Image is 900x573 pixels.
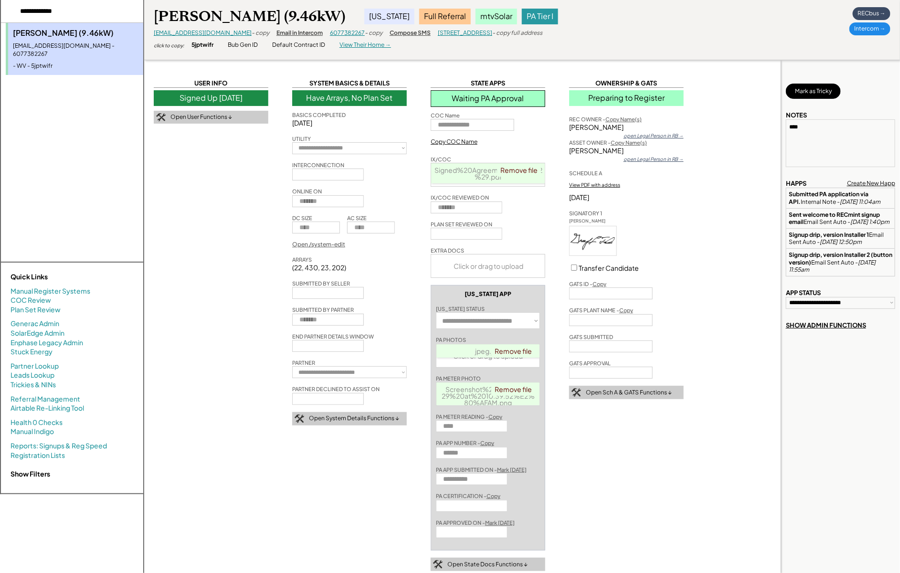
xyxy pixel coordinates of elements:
[330,29,365,36] a: 6077382267
[438,29,492,36] a: [STREET_ADDRESS]
[11,469,50,478] strong: Show Filters
[619,307,633,313] u: Copy
[436,466,527,473] div: PA APP SUBMITTED ON -
[491,344,535,358] a: Remove file
[13,42,138,58] div: [EMAIL_ADDRESS][DOMAIN_NAME] - 6077382267
[292,118,407,128] div: [DATE]
[436,336,466,343] div: PA PHOTOS
[789,251,893,266] strong: Signup drip, version Installer 2 (button version)
[154,90,268,106] div: Signed Up [DATE]
[485,520,515,526] u: Mark [DATE]
[11,418,63,427] a: Health 0 Checks
[11,361,59,371] a: Partner Lookup
[436,492,500,499] div: PA CERTIFICATION -
[789,251,892,274] div: Email Sent Auto -
[309,414,399,423] div: Open System Details Functions ↓
[569,170,602,177] div: SCHEDULE A
[786,179,806,188] div: HAPPS
[419,9,471,24] div: Full Referral
[491,382,535,396] a: Remove file
[11,371,54,380] a: Leads Lookup
[13,62,138,70] div: - WV - 5jptwifr
[292,79,407,88] div: SYSTEM BASICS & DETAILS
[292,306,354,313] div: SUBMITTED BY PARTNER
[789,191,892,205] div: Internal Note -
[611,139,647,146] u: Copy Name(s)
[579,264,639,272] label: Transfer Candidate
[431,90,545,106] div: Waiting PA Approval
[586,389,672,397] div: Open Sch A & GATS Functions ↓
[292,263,346,273] div: (22, 430, 23, 202)
[434,166,542,181] a: Signed%20Agreement%20%282%29.pdf
[11,329,64,338] a: SolarEdge Admin
[292,256,312,263] div: ARRAYS
[569,333,613,340] div: GATS SUBMITTED
[522,9,558,24] div: PA Tier I
[853,7,890,20] div: RECbus →
[569,193,684,202] div: [DATE]
[431,138,477,146] div: Copy COC Name
[191,41,213,49] div: 5jptwifr
[569,139,647,146] div: ASSET OWNER -
[365,29,382,37] div: - copy
[431,194,489,201] div: IX/COC REVIEWED ON
[786,111,807,119] div: NOTES
[292,359,315,366] div: PARTNER
[228,41,258,49] div: Bub Gen ID
[786,84,841,99] button: Mark as Tricky
[11,338,83,348] a: Enphase Legacy Admin
[292,241,345,249] div: Open /system-edit
[488,414,502,420] u: Copy
[476,9,517,24] div: mtvSolar
[447,561,528,569] div: Open State Docs Functions ↓
[11,441,107,451] a: Reports: Signups & Reg Speed
[347,214,367,222] div: AC SIZE
[480,440,494,446] u: Copy
[292,90,407,106] div: Have Arrays, No Plan Set
[442,385,535,407] a: Screenshot%202025-08-29%20at%2010.39.52%E2%80%AFAM.png
[492,29,542,37] div: - copy full address
[820,238,862,245] em: [DATE] 12:50pm
[840,198,880,205] em: [DATE] 11:04am
[487,493,500,499] u: Copy
[624,156,684,162] div: open Legal Person in RB →
[569,307,633,314] div: GATS PLANT NAME -
[292,188,322,195] div: ONLINE ON
[390,29,431,37] div: Compose SMS
[170,113,232,121] div: Open User Functions ↓
[475,347,501,355] a: jpeg.jpg
[569,181,620,188] div: View PDF with address
[431,255,546,277] div: Click or drag to upload
[850,218,889,225] em: [DATE] 1:40pm
[154,79,268,88] div: USER INFO
[431,247,464,254] div: EXTRA DOCS
[154,42,184,49] div: click to copy:
[295,414,304,423] img: tool-icon.png
[154,29,252,36] a: [EMAIL_ADDRESS][DOMAIN_NAME]
[569,280,606,287] div: GATS ID -
[786,288,821,297] div: APP STATUS
[292,214,312,222] div: DC SIZE
[292,135,311,142] div: UTILITY
[789,231,869,238] strong: Signup drip, version Installer 1
[436,375,481,382] div: PA METER PHOTO
[569,123,684,132] div: [PERSON_NAME]
[569,218,617,224] div: [PERSON_NAME]
[847,180,895,188] div: Create New Happ
[569,90,684,106] div: Preparing to Register
[569,79,684,88] div: OWNERSHIP & GATS
[252,29,269,37] div: - copy
[431,79,545,88] div: STATE APPS
[789,191,869,205] strong: Submitted PA application via API.
[436,413,502,420] div: PA METER READING -
[569,146,684,156] div: [PERSON_NAME]
[569,360,611,367] div: GATS APPROVAL
[292,333,374,340] div: END PARTNER DETAILS WINDOW
[624,132,684,139] div: open Legal Person in RB →
[789,211,881,226] strong: Sent welcome to RECmint signup email
[13,28,138,38] div: [PERSON_NAME] (9.46kW)
[431,221,492,228] div: PLAN SET REVIEWED ON
[276,29,323,37] div: Email in Intercom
